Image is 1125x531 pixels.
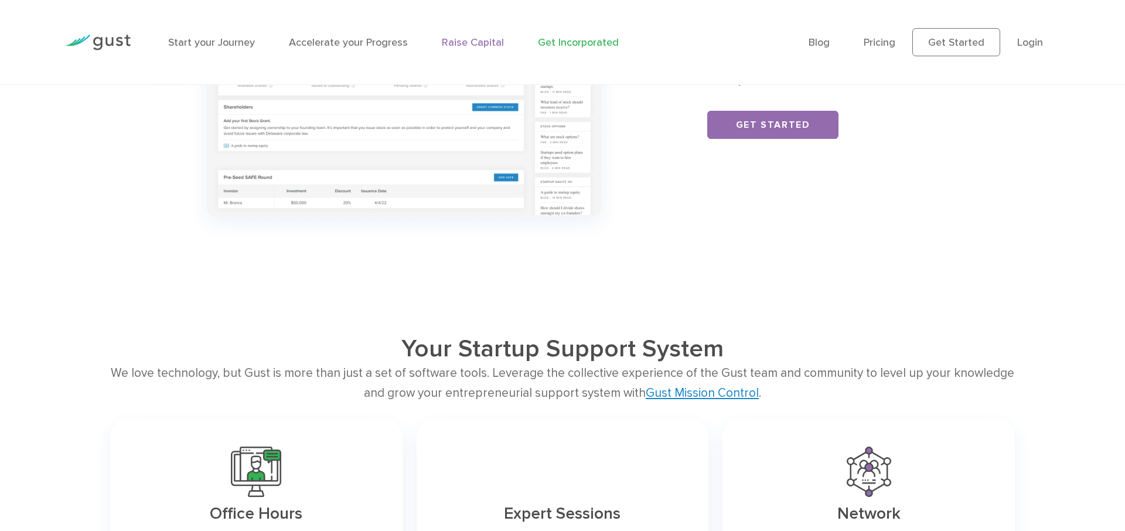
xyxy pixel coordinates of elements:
div: We love technology, but Gust is more than just a set of software tools. Leverage the collective e... [110,363,1015,403]
a: Start your Journey [168,36,255,49]
a: Login [1017,36,1043,49]
a: Get Incorporated [538,36,619,49]
a: Pricing [864,36,895,49]
a: Gust Mission Control [646,386,759,400]
a: Blog [809,36,830,49]
a: Get Started [707,111,838,139]
a: Raise Capital [442,36,504,49]
a: Get Started [912,28,1000,56]
a: Accelerate your Progress [289,36,408,49]
h2: Your Startup Support System [200,334,925,363]
img: Gust Logo [65,35,131,50]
